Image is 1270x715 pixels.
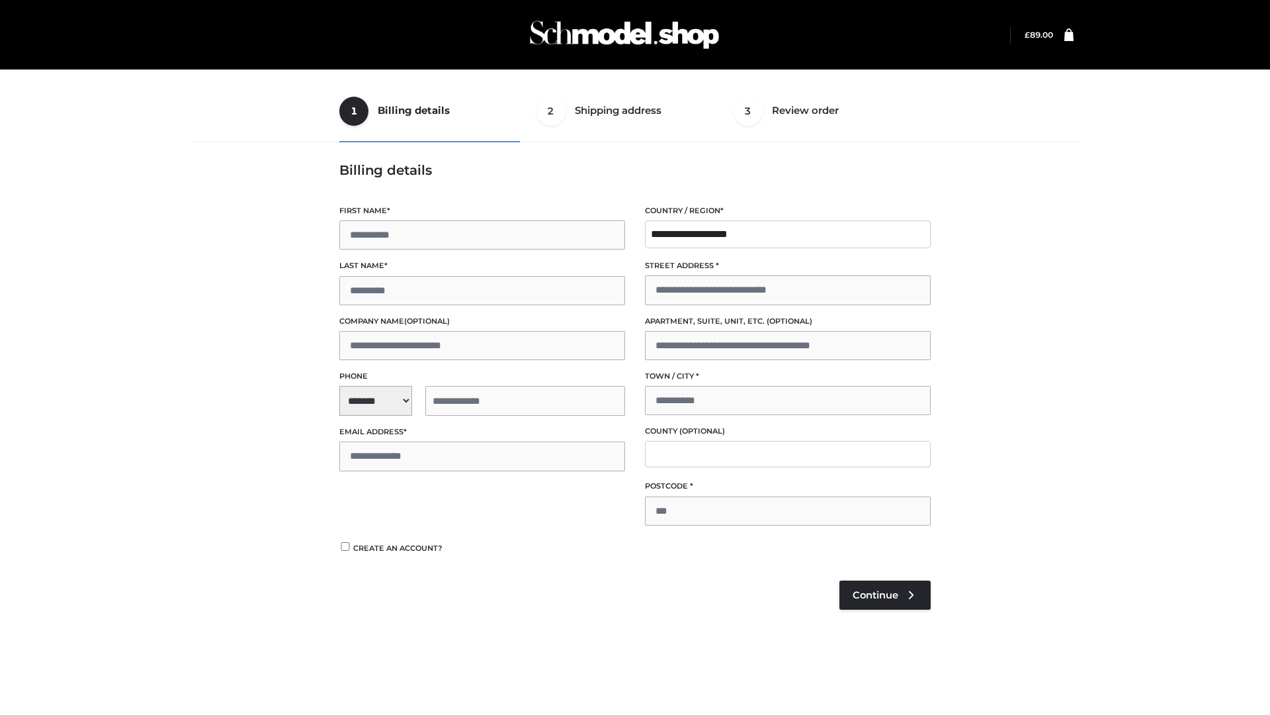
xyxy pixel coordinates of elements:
[645,315,931,328] label: Apartment, suite, unit, etc.
[339,205,625,217] label: First name
[1025,30,1053,40] bdi: 89.00
[839,581,931,610] a: Continue
[645,425,931,438] label: County
[645,480,931,493] label: Postcode
[1025,30,1053,40] a: £89.00
[853,589,898,601] span: Continue
[525,9,724,61] img: Schmodel Admin 964
[645,205,931,217] label: Country / Region
[339,542,351,551] input: Create an account?
[339,162,931,178] h3: Billing details
[353,544,443,553] span: Create an account?
[1025,30,1030,40] span: £
[339,426,625,438] label: Email address
[339,315,625,328] label: Company name
[645,370,931,383] label: Town / City
[679,426,725,436] span: (optional)
[404,316,450,326] span: (optional)
[339,260,625,272] label: Last name
[339,370,625,383] label: Phone
[645,260,931,272] label: Street address
[767,316,812,326] span: (optional)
